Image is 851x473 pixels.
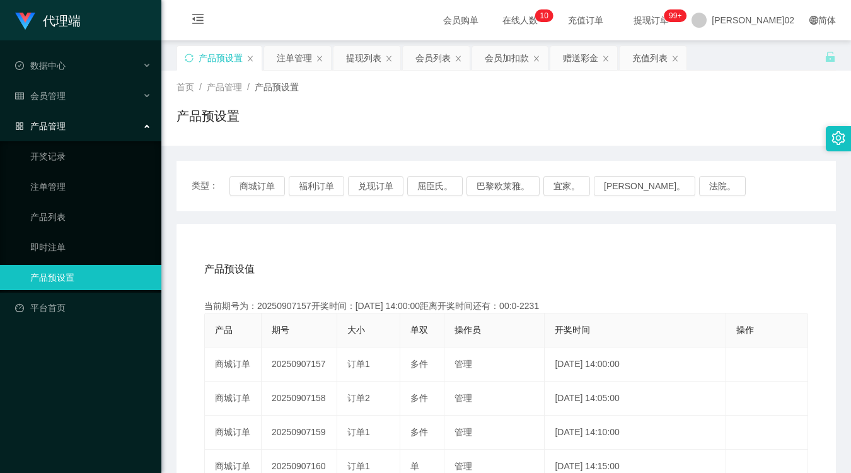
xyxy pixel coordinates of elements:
span: 产品 [215,325,233,335]
td: 管理 [444,347,545,382]
i: 图标： 关闭 [602,55,610,62]
span: 订单2 [347,393,370,403]
span: 开奖时间 [555,325,590,335]
td: 20250907158 [262,382,337,416]
h1: 代理端 [43,1,81,41]
td: 20250907159 [262,416,337,450]
font: 提现订单 [634,15,669,25]
span: / [247,82,250,92]
a: 即时注单 [30,235,151,260]
i: 图标： menu-fold [177,1,219,41]
span: 大小 [347,325,365,335]
i: 图标： table [15,91,24,100]
i: 图标： 关闭 [454,55,462,62]
button: 福利订单 [289,176,344,196]
font: 数据中心 [30,61,66,71]
span: 订单1 [347,461,370,471]
td: [DATE] 14:05:00 [545,382,726,416]
sup: 1110 [664,9,686,22]
div: 产品预设置 [199,46,243,70]
div: 当前期号为：20250907157开奖时间：[DATE] 14:00:00距离开奖时间还有：00:0-2231 [204,300,808,313]
button: [PERSON_NAME]。 [594,176,695,196]
div: 注单管理 [277,46,312,70]
td: 商城订单 [205,382,262,416]
span: 产品预设值 [204,262,255,277]
span: / [199,82,202,92]
a: 代理端 [15,15,81,25]
i: 图标： global [809,16,818,25]
div: 提现列表 [346,46,381,70]
font: 会员管理 [30,91,66,101]
span: 产品预设置 [255,82,299,92]
font: 简体 [818,15,836,25]
i: 图标： check-circle-o [15,61,24,70]
span: 期号 [272,325,289,335]
button: 巴黎欧莱雅。 [466,176,540,196]
button: 屈臣氏。 [407,176,463,196]
div: 充值列表 [632,46,668,70]
button: 兑现订单 [348,176,403,196]
font: 充值订单 [568,15,603,25]
button: 宜家。 [543,176,590,196]
a: 注单管理 [30,174,151,199]
a: 产品预设置 [30,265,151,290]
td: 商城订单 [205,347,262,382]
i: 图标： 关闭 [385,55,393,62]
h1: 产品预设置 [177,107,240,126]
td: [DATE] 14:00:00 [545,347,726,382]
span: 单 [410,461,419,471]
button: 法院。 [699,176,746,196]
td: [DATE] 14:10:00 [545,416,726,450]
i: 图标： 关闭 [316,55,323,62]
span: 多件 [410,393,428,403]
div: 会员列表 [415,46,451,70]
td: 20250907157 [262,347,337,382]
span: 操作员 [454,325,481,335]
span: 首页 [177,82,194,92]
p: 1 [540,9,545,22]
a: 图标： 仪表板平台首页 [15,295,151,320]
div: 赠送彩金 [563,46,598,70]
i: 图标： 解锁 [825,51,836,62]
i: 图标： 关闭 [246,55,254,62]
span: 单双 [410,325,428,335]
i: 图标： 设置 [831,131,845,145]
td: 管理 [444,382,545,416]
a: 产品列表 [30,204,151,230]
td: 商城订单 [205,416,262,450]
i: 图标： 关闭 [533,55,540,62]
a: 开奖记录 [30,144,151,169]
i: 图标： 同步 [185,54,194,62]
span: 多件 [410,359,428,369]
div: 会员加扣款 [485,46,529,70]
p: 0 [544,9,548,22]
span: 产品管理 [207,82,242,92]
span: 操作 [736,325,754,335]
font: 在线人数 [502,15,538,25]
font: 产品管理 [30,121,66,131]
sup: 10 [535,9,553,22]
i: 图标： 关闭 [671,55,679,62]
i: 图标： AppStore-O [15,122,24,131]
span: 订单1 [347,427,370,437]
button: 商城订单 [229,176,285,196]
span: 多件 [410,427,428,437]
td: 管理 [444,416,545,450]
span: 订单1 [347,359,370,369]
img: logo.9652507e.png [15,13,35,30]
span: 类型： [192,176,229,196]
